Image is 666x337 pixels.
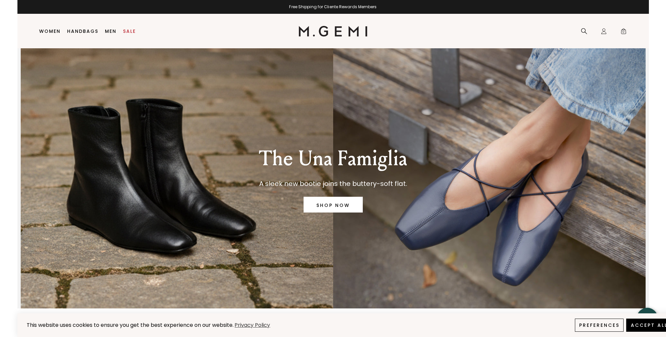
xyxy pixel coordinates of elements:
[39,29,61,34] a: Women
[27,321,234,329] span: This website uses cookies to ensure you get the best experience on our website.
[234,321,271,329] a: Privacy Policy (opens in a new tab)
[67,29,98,34] a: Handbags
[304,197,363,213] a: SHOP NOW
[575,319,623,332] button: Preferences
[17,4,649,10] div: Free Shipping for Cliente Rewards Members
[259,147,407,170] p: The Una Famiglia
[123,29,136,34] a: Sale
[299,26,367,36] img: M.Gemi
[105,29,116,34] a: Men
[259,178,407,189] p: A sleek new bootie joins the buttery-soft flat.
[620,29,627,36] span: 0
